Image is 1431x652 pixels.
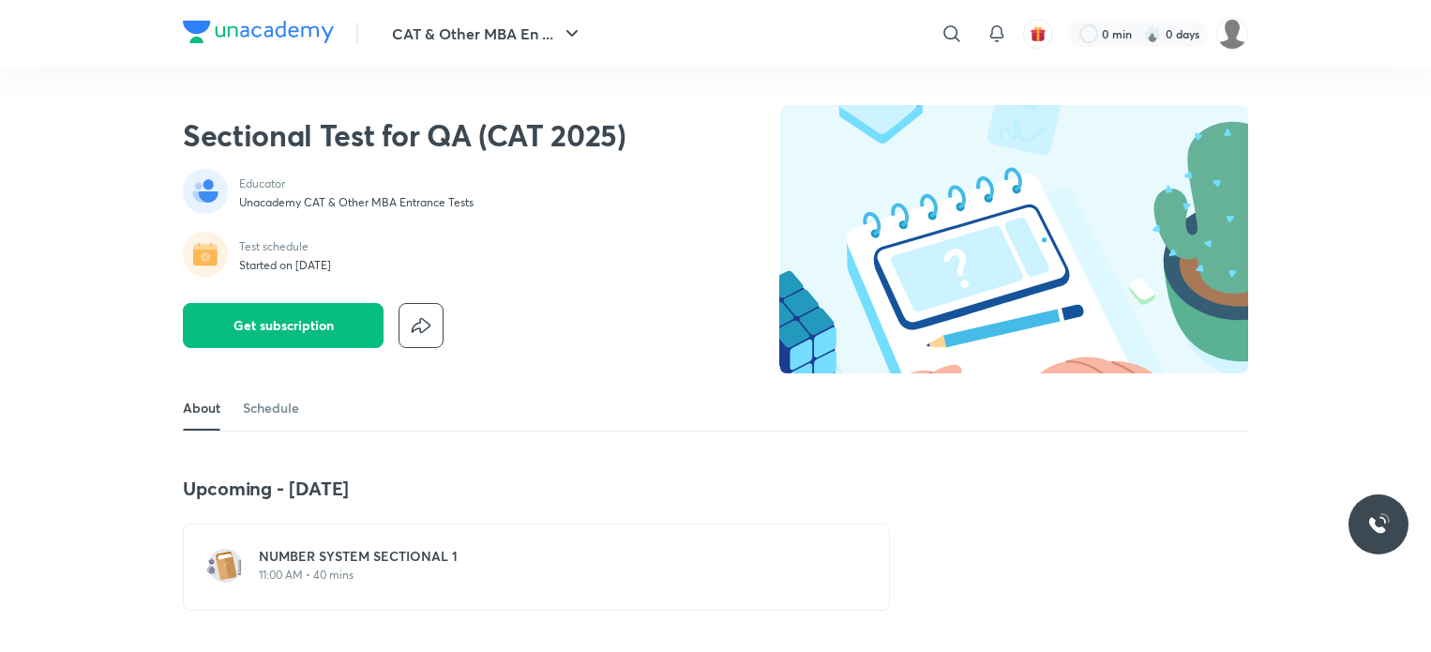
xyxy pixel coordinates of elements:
[1143,24,1162,43] img: streak
[183,21,334,43] img: Company Logo
[259,547,836,566] h6: NUMBER SYSTEM SECTIONAL 1
[183,386,220,431] a: About
[183,116,626,154] h2: Sectional Test for QA (CAT 2025)
[233,316,334,335] span: Get subscription
[239,176,474,191] p: Educator
[243,386,299,431] a: Schedule
[206,547,244,584] img: test
[183,303,384,348] button: Get subscription
[259,568,836,583] p: 11:00 AM • 40 mins
[1023,19,1053,49] button: avatar
[1030,25,1047,42] img: avatar
[239,195,474,210] p: Unacademy CAT & Other MBA Entrance Tests
[183,477,890,501] h4: Upcoming - [DATE]
[381,15,595,53] button: CAT & Other MBA En ...
[1216,18,1248,50] img: Shree
[239,239,331,254] p: Test schedule
[239,258,331,273] p: Started on [DATE]
[183,21,334,48] a: Company Logo
[1367,513,1390,536] img: ttu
